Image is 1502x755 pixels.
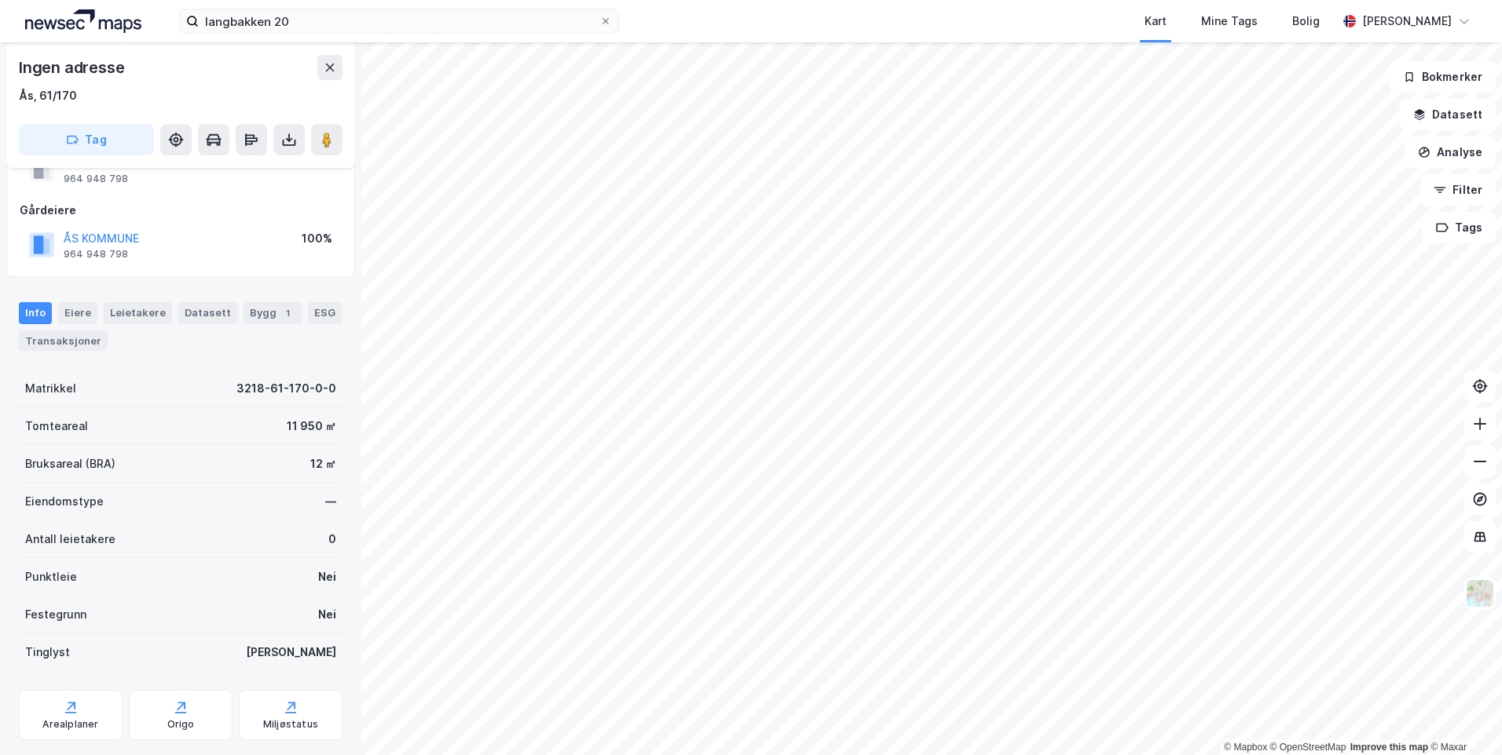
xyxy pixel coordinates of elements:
[199,9,599,33] input: Søk på adresse, matrikkel, gårdeiere, leietakere eller personer
[1292,12,1320,31] div: Bolig
[1270,742,1346,753] a: OpenStreetMap
[1420,174,1496,206] button: Filter
[318,567,336,586] div: Nei
[318,605,336,624] div: Nei
[19,302,52,324] div: Info
[64,248,128,261] div: 964 948 798
[25,605,86,624] div: Festegrunn
[25,417,88,436] div: Tomteareal
[302,229,332,248] div: 100%
[1145,12,1167,31] div: Kart
[1400,99,1496,130] button: Datasett
[20,201,342,220] div: Gårdeiere
[19,55,127,80] div: Ingen adresse
[1201,12,1258,31] div: Mine Tags
[310,454,336,473] div: 12 ㎡
[1423,680,1502,755] div: Kontrollprogram for chat
[246,643,336,662] div: [PERSON_NAME]
[280,305,295,321] div: 1
[1465,578,1495,608] img: Z
[1423,212,1496,243] button: Tags
[1224,742,1267,753] a: Mapbox
[328,530,336,549] div: 0
[1423,680,1502,755] iframe: Chat Widget
[25,492,104,511] div: Eiendomstype
[1350,742,1428,753] a: Improve this map
[19,330,108,351] div: Transaksjoner
[42,718,98,731] div: Arealplaner
[263,718,318,731] div: Miljøstatus
[25,9,141,33] img: logo.a4113a55bc3d86da70a041830d287a7e.svg
[325,492,336,511] div: —
[104,302,172,324] div: Leietakere
[244,302,302,324] div: Bygg
[25,567,77,586] div: Punktleie
[1362,12,1452,31] div: [PERSON_NAME]
[308,302,342,324] div: ESG
[58,302,97,324] div: Eiere
[64,173,128,185] div: 964 948 798
[19,86,77,105] div: Ås, 61/170
[178,302,237,324] div: Datasett
[25,643,70,662] div: Tinglyst
[19,124,154,155] button: Tag
[25,379,76,398] div: Matrikkel
[236,379,336,398] div: 3218-61-170-0-0
[287,417,336,436] div: 11 950 ㎡
[167,718,195,731] div: Origo
[1390,61,1496,93] button: Bokmerker
[25,530,115,549] div: Antall leietakere
[1405,137,1496,168] button: Analyse
[25,454,115,473] div: Bruksareal (BRA)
